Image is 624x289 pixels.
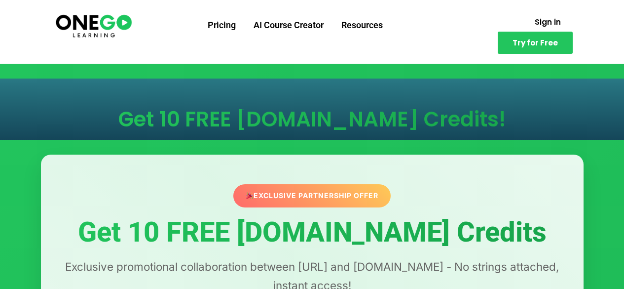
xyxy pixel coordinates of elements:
div: Exclusive Partnership Offer [233,184,391,207]
h1: Get 10 FREE [DOMAIN_NAME] Credits [61,217,564,248]
a: Try for Free [498,32,573,54]
span: Try for Free [513,39,558,46]
a: Pricing [199,12,245,38]
img: 🎉 [246,192,253,199]
a: Sign in [523,12,573,32]
span: Sign in [535,18,561,26]
h1: Get 10 FREE [DOMAIN_NAME] Credits! [51,109,574,130]
a: AI Course Creator [245,12,332,38]
a: Resources [332,12,392,38]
